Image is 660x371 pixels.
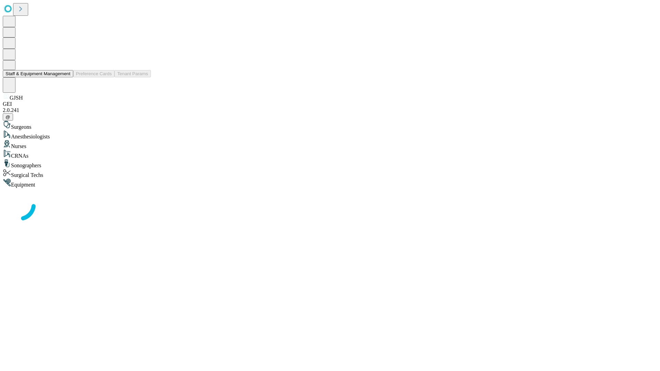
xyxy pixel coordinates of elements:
[3,140,657,149] div: Nurses
[114,70,151,77] button: Tenant Params
[3,130,657,140] div: Anesthesiologists
[3,169,657,178] div: Surgical Techs
[3,113,13,121] button: @
[3,70,73,77] button: Staff & Equipment Management
[3,149,657,159] div: CRNAs
[10,95,23,101] span: GJSH
[5,114,10,120] span: @
[3,121,657,130] div: Surgeons
[3,178,657,188] div: Equipment
[3,107,657,113] div: 2.0.241
[73,70,114,77] button: Preference Cards
[3,101,657,107] div: GEI
[3,159,657,169] div: Sonographers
